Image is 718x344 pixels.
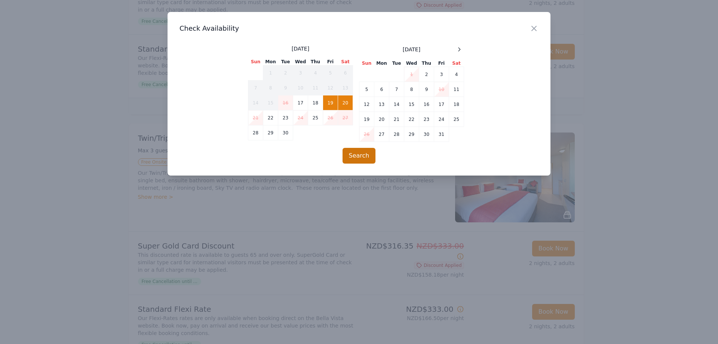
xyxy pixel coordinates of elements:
th: Fri [323,58,338,66]
td: 15 [263,95,278,110]
th: Tue [278,58,293,66]
th: Fri [434,60,449,67]
td: 28 [389,127,404,142]
td: 3 [293,66,308,80]
td: 21 [248,110,263,125]
td: 1 [404,67,419,82]
td: 24 [434,112,449,127]
h3: Check Availability [179,24,538,33]
td: 6 [374,82,389,97]
td: 15 [404,97,419,112]
td: 18 [308,95,323,110]
td: 28 [248,125,263,140]
span: [DATE] [292,45,309,52]
td: 30 [278,125,293,140]
td: 10 [434,82,449,97]
th: Thu [308,58,323,66]
th: Sat [449,60,464,67]
td: 30 [419,127,434,142]
td: 5 [323,66,338,80]
td: 26 [359,127,374,142]
td: 17 [434,97,449,112]
th: Tue [389,60,404,67]
td: 4 [308,66,323,80]
td: 14 [389,97,404,112]
td: 7 [248,80,263,95]
td: 16 [419,97,434,112]
td: 2 [419,67,434,82]
td: 5 [359,82,374,97]
td: 2 [278,66,293,80]
td: 9 [419,82,434,97]
td: 17 [293,95,308,110]
td: 27 [338,110,353,125]
td: 8 [404,82,419,97]
button: Search [343,148,376,164]
th: Mon [374,60,389,67]
th: Wed [293,58,308,66]
td: 1 [263,66,278,80]
td: 6 [338,66,353,80]
td: 18 [449,97,464,112]
td: 13 [338,80,353,95]
span: [DATE] [403,46,420,53]
td: 29 [404,127,419,142]
th: Sun [248,58,263,66]
td: 8 [263,80,278,95]
td: 20 [338,95,353,110]
th: Mon [263,58,278,66]
th: Sun [359,60,374,67]
td: 3 [434,67,449,82]
td: 19 [323,95,338,110]
td: 12 [359,97,374,112]
td: 22 [263,110,278,125]
td: 7 [389,82,404,97]
td: 16 [278,95,293,110]
td: 25 [308,110,323,125]
td: 31 [434,127,449,142]
td: 11 [308,80,323,95]
td: 9 [278,80,293,95]
th: Wed [404,60,419,67]
td: 12 [323,80,338,95]
td: 26 [323,110,338,125]
td: 10 [293,80,308,95]
td: 25 [449,112,464,127]
td: 20 [374,112,389,127]
td: 23 [419,112,434,127]
td: 23 [278,110,293,125]
td: 11 [449,82,464,97]
td: 21 [389,112,404,127]
td: 24 [293,110,308,125]
td: 13 [374,97,389,112]
td: 19 [359,112,374,127]
td: 14 [248,95,263,110]
td: 29 [263,125,278,140]
td: 4 [449,67,464,82]
th: Thu [419,60,434,67]
td: 27 [374,127,389,142]
th: Sat [338,58,353,66]
td: 22 [404,112,419,127]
